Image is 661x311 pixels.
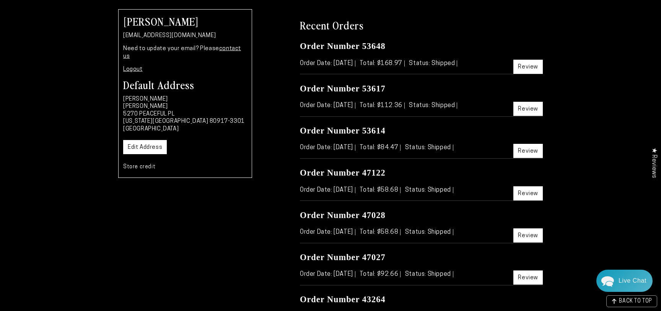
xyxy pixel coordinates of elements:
[300,126,386,135] a: Order Number 53614
[123,79,247,90] h3: Default Address
[35,177,135,184] div: Aluminyze
[123,67,143,72] a: Logout
[25,185,148,192] p: Thank you [PERSON_NAME]! Not sure what went wrong there but I will make sure [PERSON_NAME] it nex...
[123,16,247,26] h2: [PERSON_NAME]
[360,271,401,277] span: Total: $92.66
[25,160,148,168] p: You're welcome, [PERSON_NAME].
[35,226,135,234] div: [PERSON_NAME]
[15,64,147,71] div: Recent Conversations
[123,140,167,154] a: Edit Address
[25,202,33,209] img: 85adc6c692c172b036dfdc5c87e4235b
[135,103,148,109] div: [DATE]
[513,228,543,243] a: Review
[360,145,401,151] span: Total: $84.47
[300,168,386,177] a: Order Number 47122
[123,45,247,60] p: Need to update your email? Please
[135,128,148,134] div: [DATE]
[619,270,646,292] div: Contact Us Directly
[35,103,135,110] div: [PERSON_NAME]
[300,145,355,151] span: Order Date: [DATE]
[135,153,148,158] div: [DATE]
[405,187,453,193] span: Status: Shipped
[57,38,105,44] span: Away until [DATE]
[300,84,386,93] a: Order Number 53617
[80,11,99,31] img: Marie J
[25,102,33,110] img: fba842a801236a3782a25bbf40121a09
[25,152,33,160] img: fba842a801236a3782a25bbf40121a09
[300,103,355,109] span: Order Date: [DATE]
[513,144,543,158] a: Review
[360,60,404,67] span: Total: $168.97
[360,103,404,109] span: Total: $112.36
[300,271,355,277] span: Order Date: [DATE]
[513,270,543,285] a: Review
[25,127,33,135] img: fba842a801236a3782a25bbf40121a09
[513,60,543,74] a: Review
[596,270,653,292] div: Chat widget toggle
[25,177,33,184] img: 85adc6c692c172b036dfdc5c87e4235b
[300,252,386,262] a: Order Number 47027
[409,60,457,67] span: Status: Shipped
[35,78,135,85] div: [PERSON_NAME]
[135,78,148,84] div: [DATE]
[300,18,543,32] h2: Recent Orders
[646,142,661,184] div: Click to open Judge.me floating reviews tab
[300,229,355,235] span: Order Date: [DATE]
[25,226,33,234] img: fba842a801236a3782a25bbf40121a09
[123,96,247,133] p: [PERSON_NAME] [PERSON_NAME] 5270 PEACEFUL PL [US_STATE][GEOGRAPHIC_DATA] 80917-3301 [GEOGRAPHIC_D...
[25,86,148,93] p: Yes, 16X20 with no mount.
[300,187,355,193] span: Order Date: [DATE]
[360,229,401,235] span: Total: $58.68
[513,186,543,200] a: Review
[360,187,401,193] span: Total: $58.68
[50,231,112,243] a: Leave A Message
[123,164,155,170] a: Store credit
[35,127,135,134] div: [PERSON_NAME]
[300,60,355,67] span: Order Date: [DATE]
[35,202,135,209] div: Aluminyze
[25,77,33,85] img: fba842a801236a3782a25bbf40121a09
[300,210,386,220] a: Order Number 47028
[25,135,148,143] p: You're very welcome, [PERSON_NAME]! They will be sending you 10 large easels, which should provid...
[123,46,241,59] a: contact us
[35,152,135,159] div: [PERSON_NAME]
[619,299,652,304] span: BACK TO TOP
[513,102,543,116] a: Review
[25,111,148,118] p: As advised by Production, please leave a note for large easels when ordering 11x14s in portrait m...
[405,145,453,151] span: Status: Shipped
[63,11,83,31] img: John
[300,295,386,304] a: Order Number 43264
[405,229,453,235] span: Status: Shipped
[135,202,148,208] div: [DATE]
[405,271,453,277] span: Status: Shipped
[25,210,148,217] p: I have a question
[123,32,247,40] p: [EMAIL_ADDRESS][DOMAIN_NAME]
[135,177,148,183] div: [DATE]
[300,41,386,51] a: Order Number 53648
[409,103,457,109] span: Status: Shipped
